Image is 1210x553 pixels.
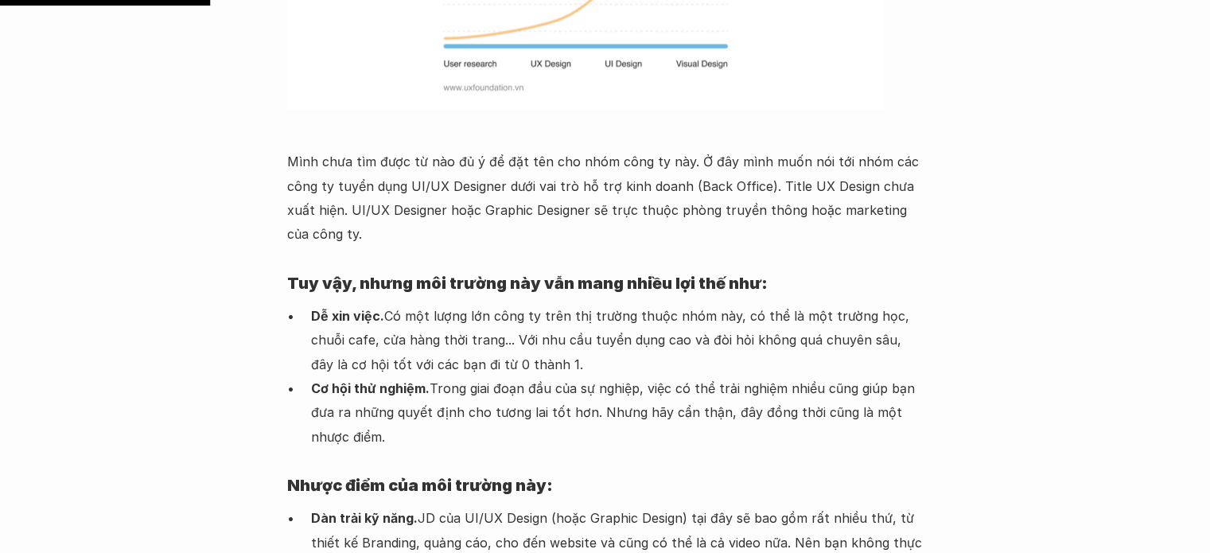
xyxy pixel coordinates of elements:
[311,308,384,324] strong: Dễ xin việc.
[287,476,553,495] strong: Nhược điểm của môi trường này:
[287,274,768,293] strong: Tuy vậy, nhưng môi trường này vẫn mang nhiều lợi thế như:
[311,376,924,449] p: Trong giai đoạn đầu của sự nghiệp, việc có thể trải nghiệm nhiều cũng giúp bạn đưa ra những quyết...
[311,304,924,376] p: Có một lượng lớn công ty trên thị trường thuộc nhóm này, có thể là một trường học, chuỗi cafe, cử...
[311,380,430,396] strong: Cơ hội thử nghiệm.
[287,150,924,247] p: Mình chưa tìm được từ nào đủ ý để đặt tên cho nhóm công ty này. Ở đây mình muốn nói tới nhóm các ...
[311,510,418,526] strong: Dàn trải kỹ năng.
